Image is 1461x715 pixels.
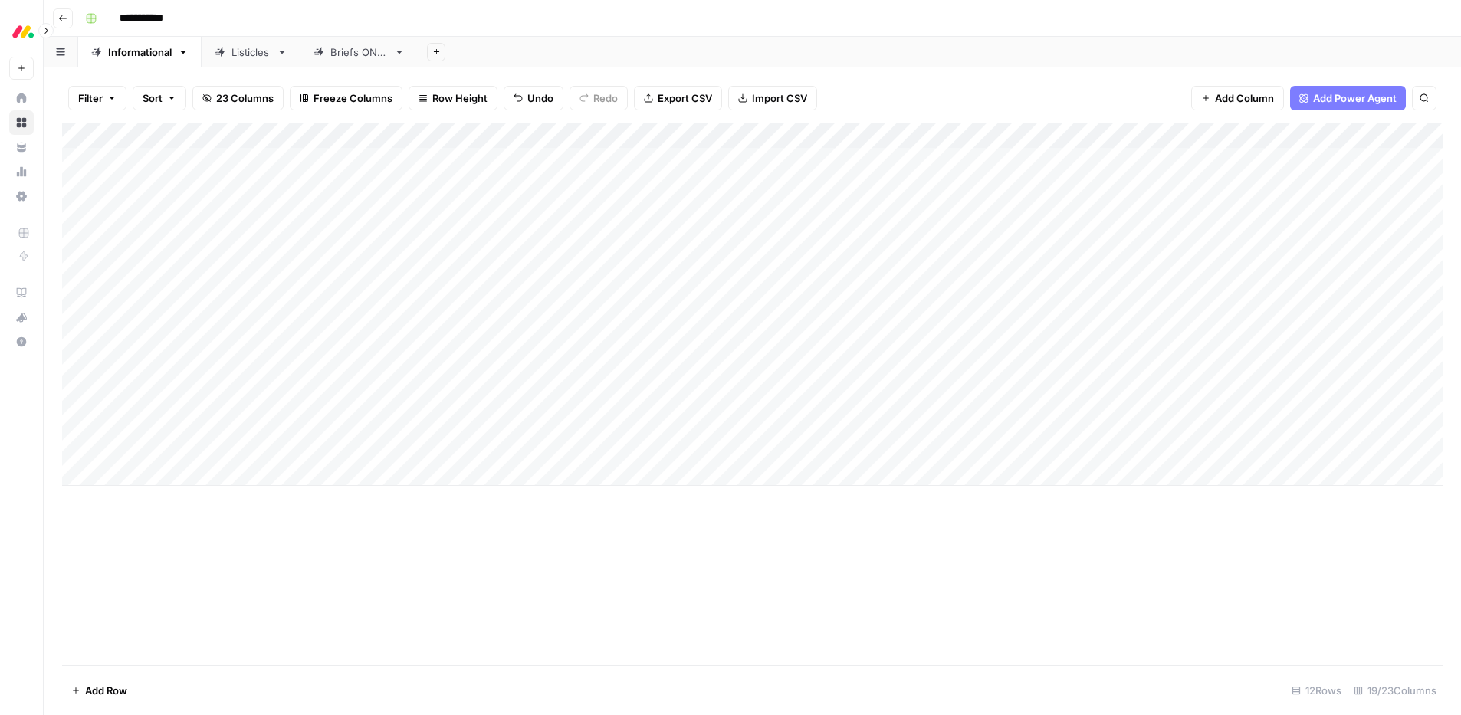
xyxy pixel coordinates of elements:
button: Filter [68,86,126,110]
span: Export CSV [658,90,712,106]
div: What's new? [10,306,33,329]
div: 12 Rows [1285,678,1348,703]
button: Add Column [1191,86,1284,110]
a: Your Data [9,135,34,159]
span: Import CSV [752,90,807,106]
button: Row Height [409,86,497,110]
span: Filter [78,90,103,106]
a: Home [9,86,34,110]
span: Undo [527,90,553,106]
button: Help + Support [9,330,34,354]
span: Freeze Columns [314,90,392,106]
img: Monday.com Logo [9,18,37,45]
button: Import CSV [728,86,817,110]
div: 19/23 Columns [1348,678,1443,703]
button: Add Power Agent [1290,86,1406,110]
a: Usage [9,159,34,184]
span: Row Height [432,90,488,106]
a: Browse [9,110,34,135]
a: Settings [9,184,34,208]
span: 23 Columns [216,90,274,106]
button: 23 Columns [192,86,284,110]
button: Add Row [62,678,136,703]
button: What's new? [9,305,34,330]
button: Undo [504,86,563,110]
div: Informational [108,44,172,60]
div: Listicles [231,44,271,60]
a: Briefs ONLY [300,37,418,67]
a: Informational [78,37,202,67]
span: Sort [143,90,163,106]
span: Redo [593,90,618,106]
span: Add Power Agent [1313,90,1397,106]
button: Sort [133,86,186,110]
a: Listicles [202,37,300,67]
button: Freeze Columns [290,86,402,110]
span: Add Row [85,683,127,698]
button: Workspace: Monday.com [9,12,34,51]
button: Export CSV [634,86,722,110]
a: AirOps Academy [9,280,34,305]
div: Briefs ONLY [330,44,388,60]
span: Add Column [1215,90,1274,106]
button: Redo [570,86,628,110]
